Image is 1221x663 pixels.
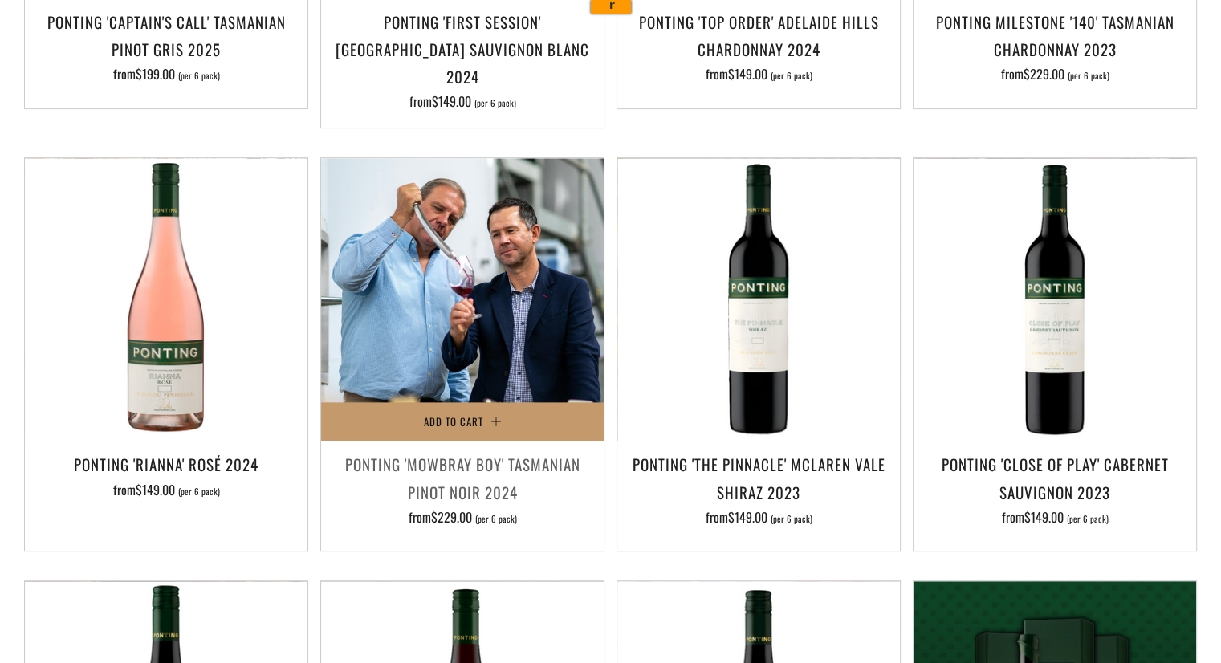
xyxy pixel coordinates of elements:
[113,64,220,83] span: from
[1024,64,1064,83] span: $229.00
[33,8,299,63] h3: Ponting 'Captain's Call' Tasmanian Pinot Gris 2025
[625,450,892,505] h3: Ponting 'The Pinnacle' McLaren Vale Shiraz 2023
[922,450,1188,505] h3: Ponting 'Close of Play' Cabernet Sauvignon 2023
[1002,507,1109,527] span: from
[274,16,300,28] a: Copy
[771,71,812,80] span: (per 6 pack)
[321,8,604,108] a: Ponting 'First Session' [GEOGRAPHIC_DATA] Sauvignon Blanc 2024 from$149.00 (per 6 pack)
[914,8,1196,88] a: Ponting Milestone '140' Tasmanian Chardonnay 2023 from$229.00 (per 6 pack)
[178,487,220,496] span: (per 6 pack)
[922,8,1188,63] h3: Ponting Milestone '140' Tasmanian Chardonnay 2023
[25,8,307,88] a: Ponting 'Captain's Call' Tasmanian Pinot Gris 2025 from$199.00 (per 6 pack)
[113,480,220,499] span: from
[728,64,767,83] span: $149.00
[329,8,596,91] h3: Ponting 'First Session' [GEOGRAPHIC_DATA] Sauvignon Blanc 2024
[247,4,324,16] input: ASIN
[1067,515,1109,523] span: (per 6 pack)
[329,450,596,505] h3: Ponting 'Mowbray Boy' Tasmanian Pinot Noir 2024
[178,71,220,80] span: (per 6 pack)
[136,64,175,83] span: $199.00
[321,450,604,531] a: Ponting 'Mowbray Boy' Tasmanian Pinot Noir 2024 from$229.00 (per 6 pack)
[247,16,274,28] a: View
[409,507,517,527] span: from
[706,64,812,83] span: from
[771,515,812,523] span: (per 6 pack)
[136,480,175,499] span: $149.00
[1001,64,1109,83] span: from
[914,450,1196,531] a: Ponting 'Close of Play' Cabernet Sauvignon 2023 from$149.00 (per 6 pack)
[617,8,900,88] a: Ponting 'Top Order' Adelaide Hills Chardonnay 2024 from$149.00 (per 6 pack)
[25,450,307,531] a: Ponting 'Rianna' Rosé 2024 from$149.00 (per 6 pack)
[1024,507,1064,527] span: $149.00
[409,92,516,111] span: from
[706,507,812,527] span: from
[300,16,327,28] a: Clear
[431,507,472,527] span: $229.00
[432,92,471,111] span: $149.00
[617,450,900,531] a: Ponting 'The Pinnacle' McLaren Vale Shiraz 2023 from$149.00 (per 6 pack)
[321,402,604,441] button: Add to Cart
[475,515,517,523] span: (per 6 pack)
[1068,71,1109,80] span: (per 6 pack)
[33,450,299,478] h3: Ponting 'Rianna' Rosé 2024
[424,413,483,429] span: Add to Cart
[625,8,892,63] h3: Ponting 'Top Order' Adelaide Hills Chardonnay 2024
[728,507,767,527] span: $149.00
[85,6,214,27] input: ASIN, PO, Alias, + more...
[474,99,516,108] span: (per 6 pack)
[39,6,59,26] img: shanlius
